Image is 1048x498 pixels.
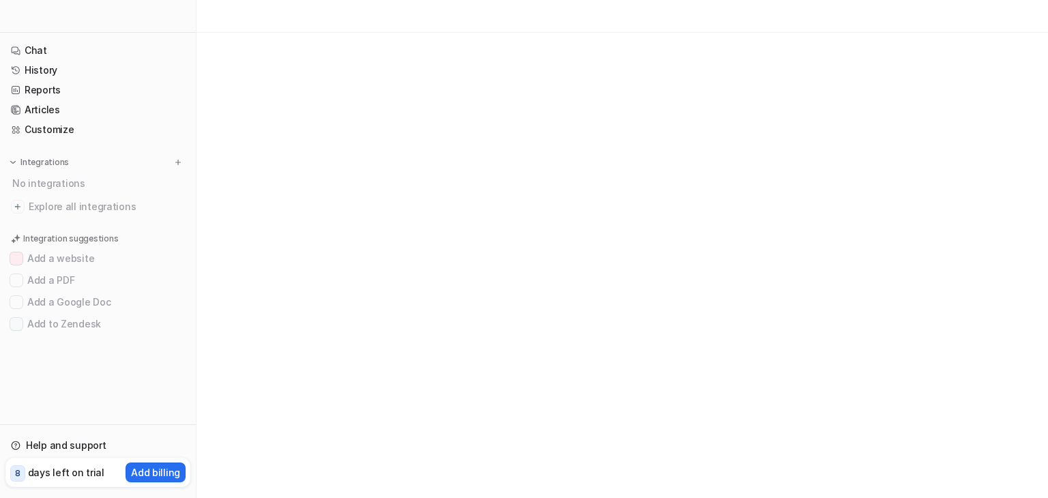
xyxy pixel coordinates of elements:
img: Add a PDF [12,276,20,284]
a: Chat [5,41,190,60]
div: No integrations [8,172,190,194]
p: days left on trial [28,465,104,480]
p: Integration suggestions [23,233,118,245]
a: Explore all integrations [5,197,190,216]
span: Explore all integrations [29,196,185,218]
img: Add to Zendesk [12,320,20,328]
p: Integrations [20,157,69,168]
img: Add a Google Doc [12,298,20,306]
button: Add a PDFAdd a PDF [5,269,190,291]
a: Articles [5,100,190,119]
button: Integrations [5,156,73,169]
button: Add to ZendeskAdd to Zendesk [5,313,190,335]
button: Add billing [126,463,186,482]
img: expand menu [8,158,18,167]
img: menu_add.svg [173,158,183,167]
p: Add billing [131,465,180,480]
p: 8 [15,467,20,480]
button: Add a websiteAdd a website [5,248,190,269]
a: Help and support [5,436,190,455]
button: Add a Google DocAdd a Google Doc [5,291,190,313]
a: Reports [5,80,190,100]
a: Customize [5,120,190,139]
img: Add a website [12,254,20,263]
img: explore all integrations [11,200,25,214]
a: History [5,61,190,80]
